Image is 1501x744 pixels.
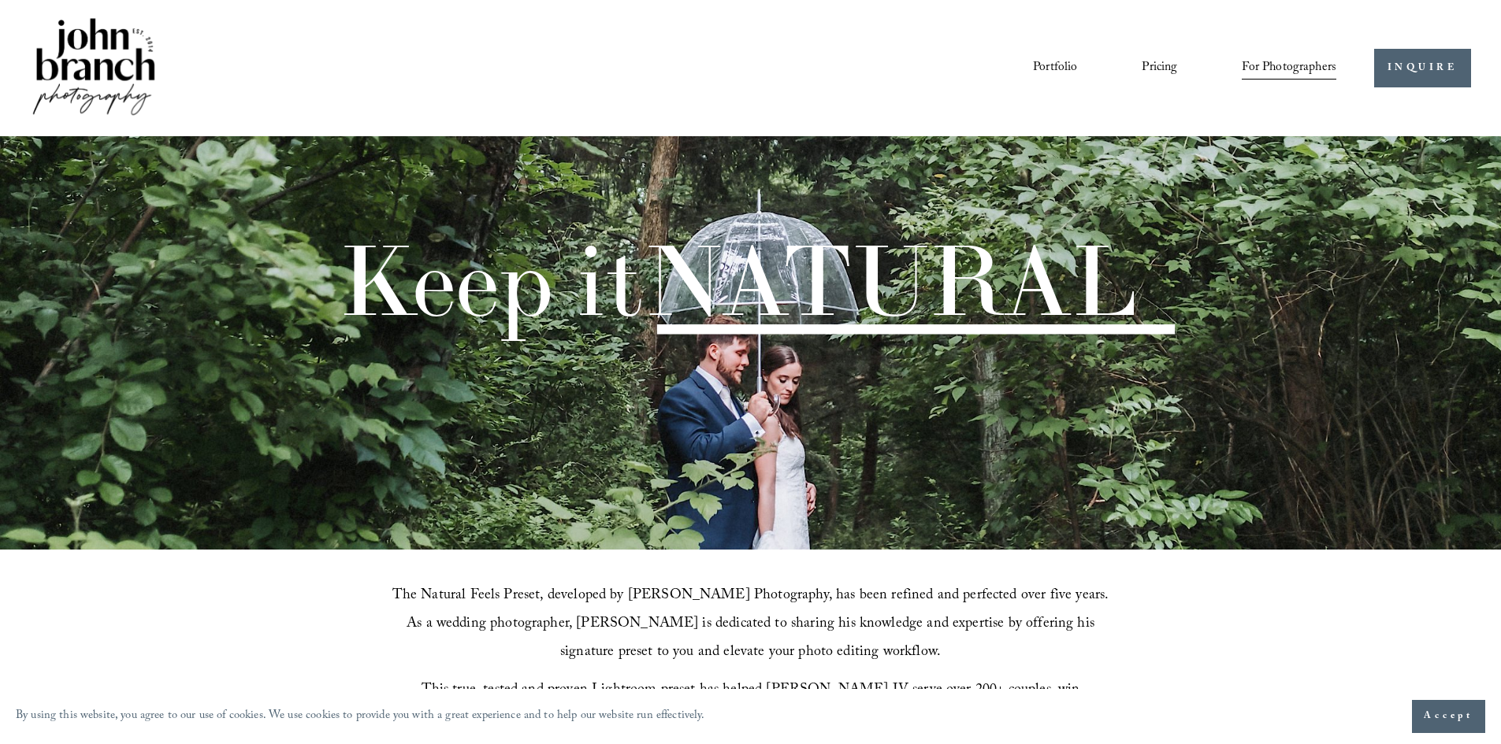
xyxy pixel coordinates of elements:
a: folder dropdown [1242,54,1336,81]
span: NATURAL [643,218,1137,342]
h1: Keep it [338,231,1137,330]
span: Accept [1424,709,1473,724]
a: INQUIRE [1374,49,1471,87]
img: John Branch IV Photography [30,15,158,121]
span: For Photographers [1242,56,1336,80]
button: Accept [1412,700,1485,733]
a: Portfolio [1033,54,1077,81]
p: By using this website, you agree to our use of cookies. We use cookies to provide you with a grea... [16,705,705,728]
span: The Natural Feels Preset, developed by [PERSON_NAME] Photography, has been refined and perfected ... [392,584,1113,665]
a: Pricing [1142,54,1177,81]
span: This true, tested and proven Lightroom preset has helped [PERSON_NAME] IV serve over 200+ couples... [394,679,1084,731]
